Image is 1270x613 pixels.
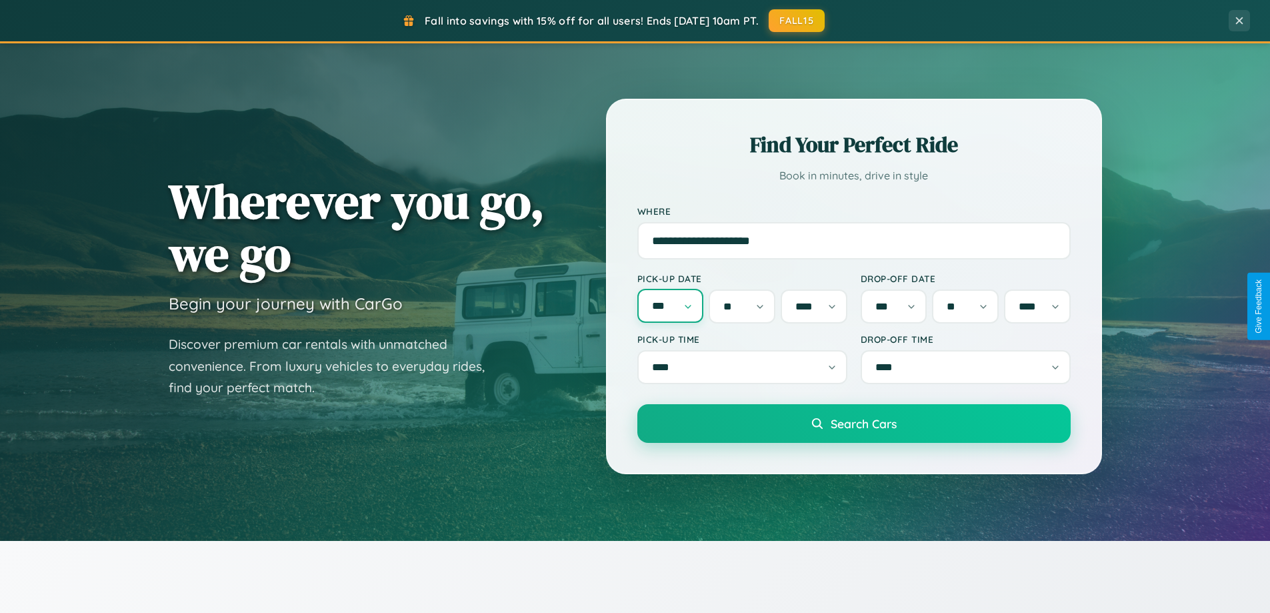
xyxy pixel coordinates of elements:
[637,166,1071,185] p: Book in minutes, drive in style
[637,273,847,284] label: Pick-up Date
[769,9,825,32] button: FALL15
[1254,279,1263,334] div: Give Feedback
[169,175,545,280] h1: Wherever you go, we go
[169,293,403,314] h3: Begin your journey with CarGo
[637,130,1071,159] h2: Find Your Perfect Ride
[861,273,1071,284] label: Drop-off Date
[861,334,1071,345] label: Drop-off Time
[637,404,1071,443] button: Search Cars
[425,14,759,27] span: Fall into savings with 15% off for all users! Ends [DATE] 10am PT.
[169,334,502,399] p: Discover premium car rentals with unmatched convenience. From luxury vehicles to everyday rides, ...
[831,416,897,431] span: Search Cars
[637,334,847,345] label: Pick-up Time
[637,205,1071,217] label: Where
